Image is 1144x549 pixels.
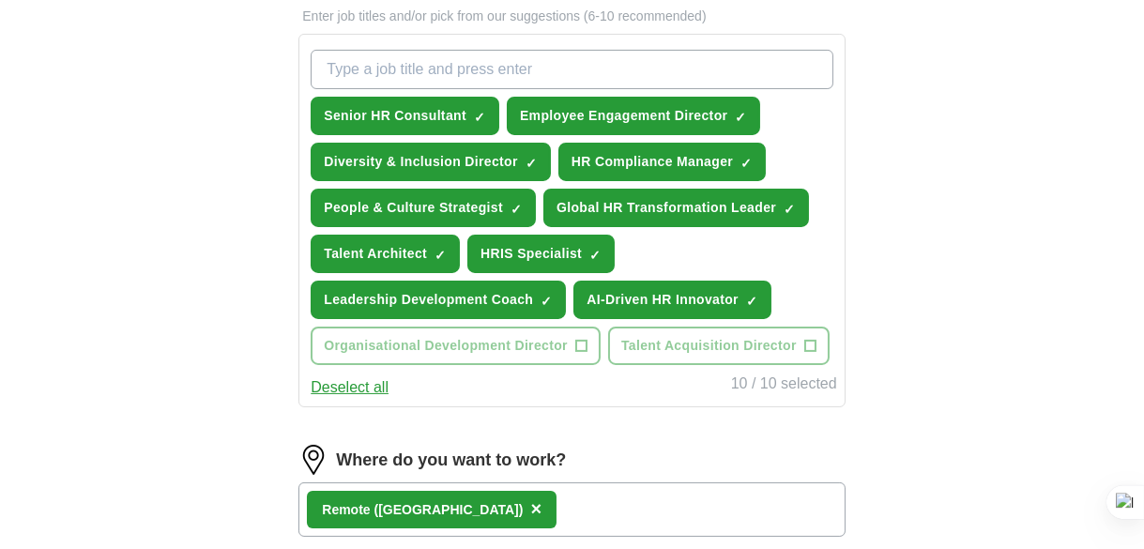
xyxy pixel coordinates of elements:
span: ✓ [589,248,601,263]
span: Global HR Transformation Leader [557,198,776,218]
span: Senior HR Consultant [324,106,466,126]
button: Organisational Development Director [311,327,601,365]
button: Deselect all [311,376,389,399]
span: ✓ [746,294,757,309]
span: Talent Acquisition Director [621,336,797,356]
span: HRIS Specialist [480,244,582,264]
span: ✓ [541,294,552,309]
button: Talent Acquisition Director [608,327,830,365]
div: Remote ([GEOGRAPHIC_DATA]) [322,500,523,520]
button: Global HR Transformation Leader✓ [543,189,809,227]
span: ✓ [435,248,446,263]
img: location.png [298,445,328,475]
button: Employee Engagement Director✓ [507,97,760,135]
p: Enter job titles and/or pick from our suggestions (6-10 recommended) [298,7,845,26]
button: HRIS Specialist✓ [467,235,615,273]
input: Type a job title and press enter [311,50,832,89]
label: Where do you want to work? [336,448,566,473]
button: HR Compliance Manager✓ [558,143,766,181]
span: People & Culture Strategist [324,198,503,218]
button: × [530,496,541,524]
span: × [530,498,541,519]
span: Organisational Development Director [324,336,568,356]
span: ✓ [740,156,752,171]
button: Leadership Development Coach✓ [311,281,566,319]
span: ✓ [474,110,485,125]
span: HR Compliance Manager [572,152,733,172]
span: Diversity & Inclusion Director [324,152,518,172]
span: Leadership Development Coach [324,290,533,310]
span: ✓ [735,110,746,125]
span: ✓ [511,202,522,217]
span: Employee Engagement Director [520,106,727,126]
span: Talent Architect [324,244,427,264]
button: AI-Driven HR Innovator✓ [573,281,771,319]
button: Senior HR Consultant✓ [311,97,499,135]
span: ✓ [526,156,537,171]
button: People & Culture Strategist✓ [311,189,536,227]
span: ✓ [784,202,795,217]
span: AI-Driven HR Innovator [587,290,739,310]
button: Talent Architect✓ [311,235,460,273]
button: Diversity & Inclusion Director✓ [311,143,551,181]
div: 10 / 10 selected [731,373,837,399]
